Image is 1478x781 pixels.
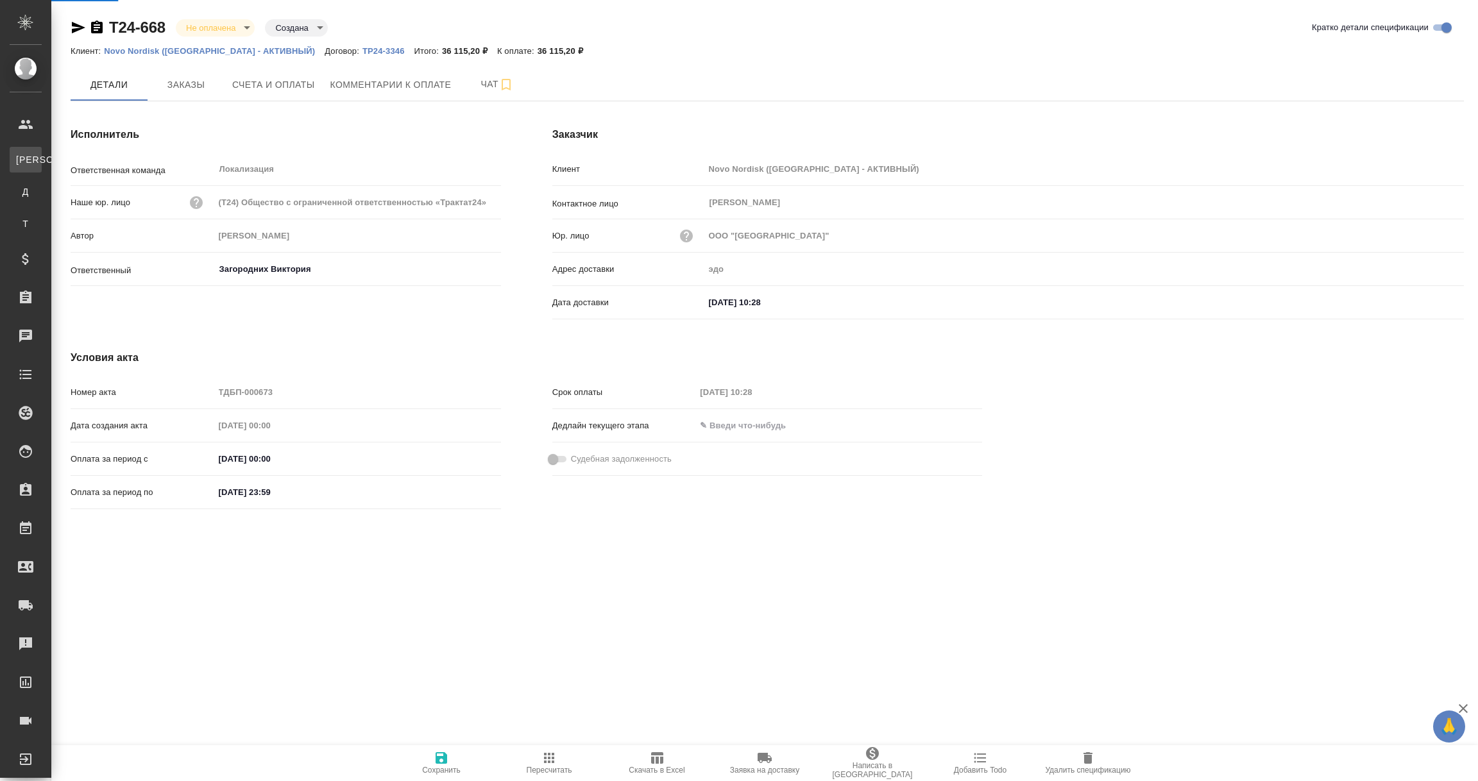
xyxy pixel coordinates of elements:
button: Не оплачена [182,22,239,33]
span: Заказы [155,77,217,93]
p: Юр. лицо [552,230,590,242]
span: Скачать в Excel [629,766,684,775]
div: Не оплачена [176,19,255,37]
a: ТР24-3346 [362,45,414,56]
p: Клиент [552,163,704,176]
span: Комментарии к оплате [330,77,452,93]
p: Ответственный [71,264,214,277]
div: Не оплачена [265,19,327,37]
input: ✎ Введи что-нибудь [214,449,327,468]
input: ✎ Введи что-нибудь [695,416,808,435]
span: Добавить Todo [954,766,1007,775]
span: Д [16,185,35,198]
p: Контактное лицо [552,197,704,210]
button: Сохранить [387,745,495,781]
p: Номер акта [71,386,214,399]
h4: Заказчик [552,127,1464,142]
input: ✎ Введи что-нибудь [214,483,327,501]
span: Написать в [GEOGRAPHIC_DATA] [826,761,919,779]
p: 36 115,20 ₽ [442,46,497,56]
p: Адрес доставки [552,263,704,276]
span: Заявка на доставку [730,766,799,775]
a: Novo Nordisk ([GEOGRAPHIC_DATA] - АКТИВНЫЙ) [104,45,325,56]
button: Написать в [GEOGRAPHIC_DATA] [819,745,926,781]
button: Добавить Todo [926,745,1034,781]
p: К оплате: [497,46,538,56]
span: Чат [466,76,528,92]
p: ТР24-3346 [362,46,414,56]
h4: Условия акта [71,350,982,365]
p: 36 115,20 ₽ [538,46,593,56]
p: Novo Nordisk ([GEOGRAPHIC_DATA] - АКТИВНЫЙ) [104,46,325,56]
p: Автор [71,230,214,242]
h4: Исполнитель [71,127,501,142]
input: Пустое поле [704,226,1464,245]
button: 🙏 [1433,710,1465,743]
input: Пустое поле [214,416,327,435]
a: Д [10,179,42,205]
input: Пустое поле [704,260,1464,278]
p: Дата доставки [552,296,704,309]
button: Open [494,268,497,271]
p: Договор: [325,46,362,56]
button: Скопировать ссылку [89,20,105,35]
a: [PERSON_NAME] [10,147,42,172]
p: Срок оплаты [552,386,696,399]
p: Итого: [414,46,442,56]
button: Удалить спецификацию [1034,745,1142,781]
p: Наше юр. лицо [71,196,130,209]
input: ✎ Введи что-нибудь [704,293,817,312]
button: Заявка на доставку [711,745,819,781]
button: Скопировать ссылку для ЯМессенджера [71,20,86,35]
span: Детали [78,77,140,93]
button: Создана [271,22,312,33]
p: Дедлайн текущего этапа [552,419,696,432]
p: Ответственная команда [71,164,214,177]
input: Пустое поле [214,226,501,245]
span: Удалить спецификацию [1045,766,1130,775]
span: Т [16,217,35,230]
p: Оплата за период с [71,453,214,466]
button: Пересчитать [495,745,603,781]
span: Кратко детали спецификации [1312,21,1429,34]
svg: Подписаться [498,77,514,92]
span: Пересчитать [527,766,572,775]
span: Счета и оплаты [232,77,315,93]
input: Пустое поле [214,193,501,212]
a: T24-668 [109,19,166,36]
span: Сохранить [422,766,461,775]
span: 🙏 [1438,713,1460,740]
input: Пустое поле [704,160,1464,178]
input: Пустое поле [695,383,808,401]
span: [PERSON_NAME] [16,153,35,166]
p: Дата создания акта [71,419,214,432]
a: Т [10,211,42,237]
p: Клиент: [71,46,104,56]
input: Пустое поле [214,383,501,401]
span: Судебная задолженность [571,453,672,466]
button: Скачать в Excel [603,745,711,781]
p: Оплата за период по [71,486,214,499]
